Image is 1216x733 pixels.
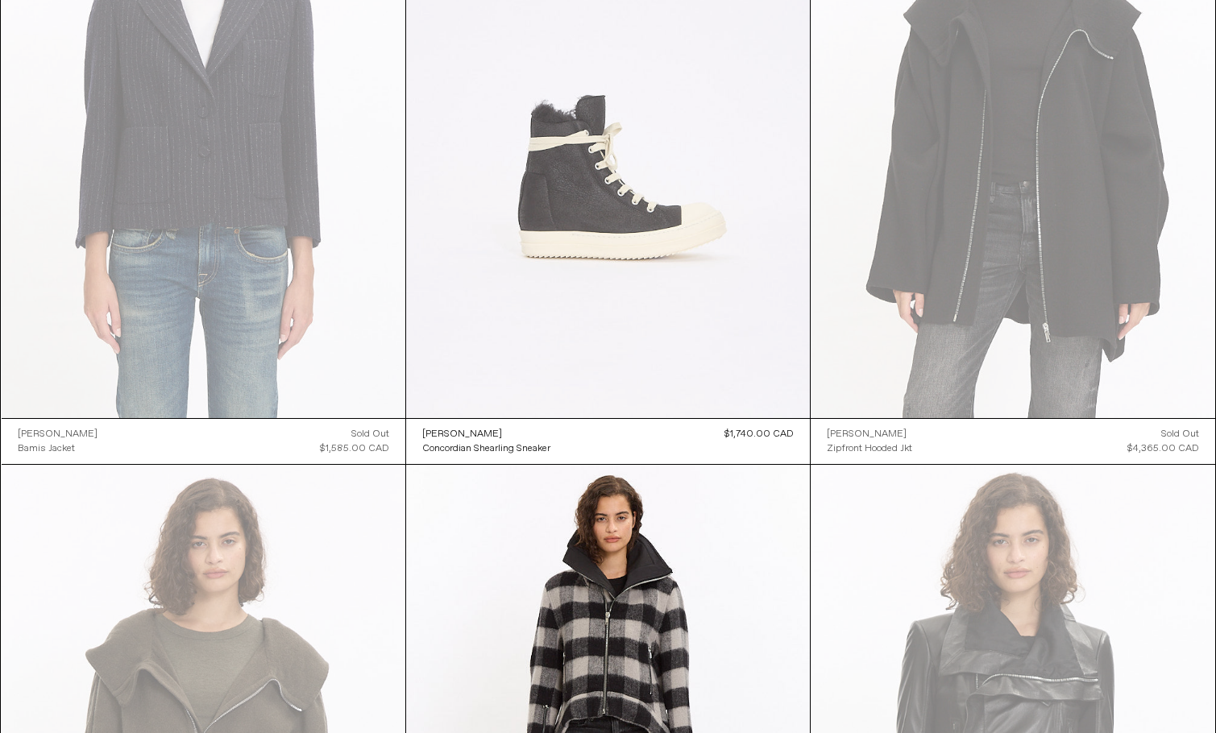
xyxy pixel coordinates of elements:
div: Sold out [1161,427,1199,441]
div: [PERSON_NAME] [18,428,98,441]
a: [PERSON_NAME] [422,427,550,441]
a: Zipfront Hooded Jkt [827,441,912,456]
div: $4,365.00 CAD [1127,441,1199,456]
a: Concordian Shearling Sneaker [422,441,550,456]
a: Bamis Jacket [18,441,98,456]
div: $1,585.00 CAD [320,441,389,456]
div: Sold out [351,427,389,441]
div: [PERSON_NAME] [422,428,502,441]
div: $1,740.00 CAD [724,427,794,441]
div: Bamis Jacket [18,442,75,456]
a: [PERSON_NAME] [18,427,98,441]
a: [PERSON_NAME] [827,427,912,441]
div: [PERSON_NAME] [827,428,907,441]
